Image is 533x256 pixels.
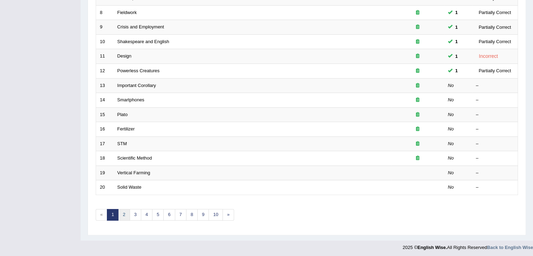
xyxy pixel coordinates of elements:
[96,63,114,78] td: 12
[96,136,114,151] td: 17
[476,126,514,133] div: –
[476,170,514,176] div: –
[223,209,234,221] a: »
[209,209,223,221] a: 10
[117,24,164,29] a: Crisis and Employment
[448,170,454,175] em: No
[96,49,114,64] td: 11
[107,209,118,221] a: 1
[395,126,440,133] div: Exam occurring question
[96,151,114,166] td: 18
[117,184,142,190] a: Solid Waste
[96,5,114,20] td: 8
[476,67,514,74] div: Partially Correct
[448,126,454,132] em: No
[117,112,128,117] a: Plato
[452,53,460,60] span: You can still take this question
[395,155,440,162] div: Exam occurring question
[175,209,186,221] a: 7
[487,245,533,250] a: Back to English Wise
[417,245,447,250] strong: English Wise.
[117,97,144,102] a: Smartphones
[395,39,440,45] div: Exam occurring question
[403,241,533,251] div: 2025 © All Rights Reserved
[476,9,514,16] div: Partially Correct
[452,38,460,45] span: You can still take this question
[448,83,454,88] em: No
[395,53,440,60] div: Exam occurring question
[96,34,114,49] td: 10
[395,141,440,147] div: Exam occurring question
[117,170,150,175] a: Vertical Farming
[452,9,460,16] span: You can still take this question
[96,78,114,93] td: 13
[448,184,454,190] em: No
[118,209,130,221] a: 2
[395,97,440,103] div: Exam occurring question
[395,112,440,118] div: Exam occurring question
[448,141,454,146] em: No
[452,67,460,74] span: You can still take this question
[452,23,460,31] span: You can still take this question
[395,68,440,74] div: Exam occurring question
[476,155,514,162] div: –
[117,53,131,59] a: Design
[96,93,114,108] td: 14
[117,83,156,88] a: Important Corollary
[96,166,114,180] td: 19
[476,112,514,118] div: –
[448,112,454,117] em: No
[395,24,440,31] div: Exam occurring question
[476,82,514,89] div: –
[395,9,440,16] div: Exam occurring question
[476,184,514,191] div: –
[476,141,514,147] div: –
[96,107,114,122] td: 15
[395,82,440,89] div: Exam occurring question
[117,10,137,15] a: Fieldwork
[117,126,135,132] a: Fertilizer
[130,209,141,221] a: 3
[96,122,114,137] td: 16
[163,209,175,221] a: 6
[197,209,209,221] a: 9
[117,39,169,44] a: Shakespeare and English
[476,97,514,103] div: –
[448,97,454,102] em: No
[117,141,127,146] a: STM
[476,23,514,31] div: Partially Correct
[152,209,164,221] a: 5
[96,209,107,221] span: «
[117,68,160,73] a: Powerless Creatures
[476,38,514,45] div: Partially Correct
[96,20,114,35] td: 9
[448,155,454,161] em: No
[476,52,501,60] div: Incorrect
[96,180,114,195] td: 20
[117,155,152,161] a: Scientific Method
[141,209,152,221] a: 4
[186,209,198,221] a: 8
